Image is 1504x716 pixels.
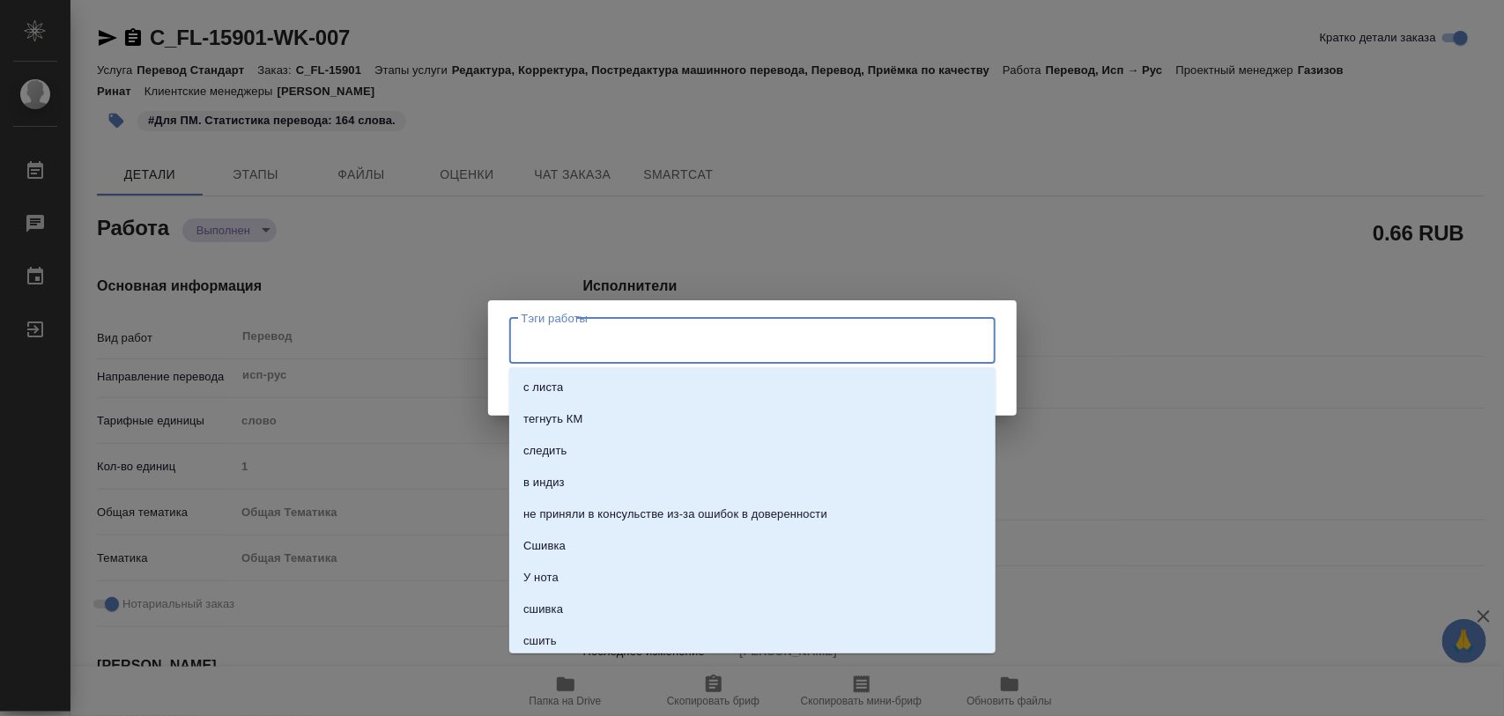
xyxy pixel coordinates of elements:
p: У нота [523,569,559,587]
p: сшивка [523,601,563,618]
p: тегнуть КМ [523,410,582,428]
p: сшить [523,632,557,650]
p: с листа [523,379,563,396]
p: не приняли в консульстве из-за ошибок в доверенности [523,506,827,523]
p: в индиз [523,474,565,491]
p: следить [523,442,567,460]
p: Сшивка [523,537,566,555]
